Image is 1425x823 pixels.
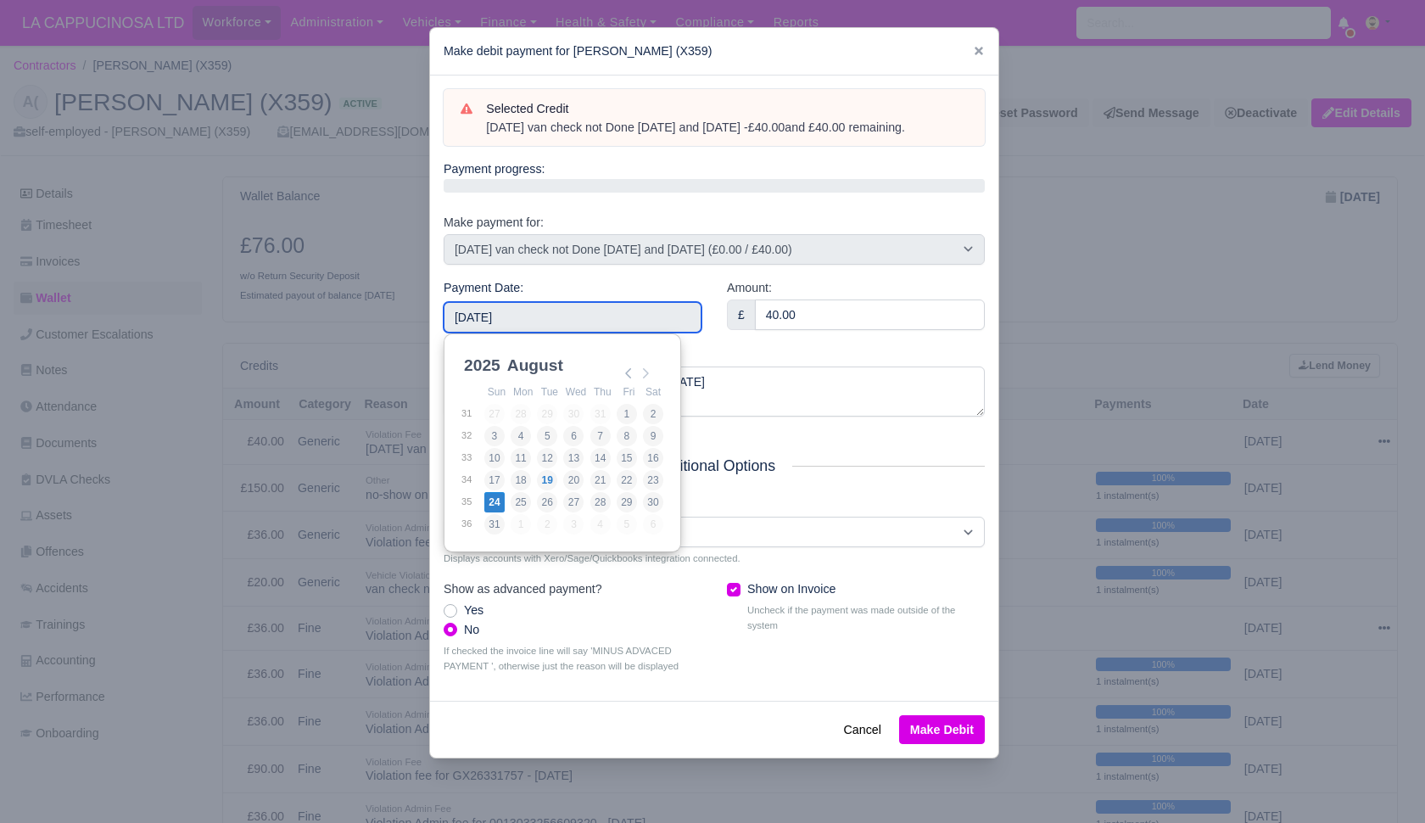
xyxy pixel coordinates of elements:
[537,492,557,512] button: 26
[461,469,483,491] td: 34
[484,426,505,446] button: 3
[643,492,663,512] button: 30
[617,404,637,424] button: 1
[727,278,772,298] label: Amount:
[461,425,483,447] td: 32
[899,715,985,744] button: Make Debit
[444,302,701,333] input: Use the arrow keys to pick a date
[594,386,612,398] abbr: Thursday
[444,213,544,232] label: Make payment for:
[464,620,479,640] label: No
[617,492,637,512] button: 29
[444,457,985,475] h5: Additional Options
[590,492,611,512] button: 28
[833,715,892,744] button: Cancel
[537,426,557,446] button: 5
[643,426,663,446] button: 9
[635,363,656,384] button: Next Month
[566,386,586,398] abbr: Wednesday
[484,514,505,535] button: 31
[444,551,985,566] small: Displays accounts with Xero/Sage/Quickbooks integration connected.
[444,643,701,674] small: If checked the invoice line will say 'MINUS ADVACED PAYMENT ', otherwise just the reason will be ...
[511,426,531,446] button: 4
[618,363,639,384] button: Previous Month
[617,470,637,490] button: 22
[488,386,506,398] abbr: Sunday
[461,491,483,513] td: 35
[747,579,835,599] label: Show on Invoice
[563,470,584,490] button: 20
[537,470,557,490] button: 19
[727,300,756,330] div: £
[511,492,531,512] button: 25
[461,513,483,535] td: 36
[430,28,998,76] div: Make debit payment for [PERSON_NAME] (X359)
[444,278,523,298] label: Payment Date:
[590,448,611,468] button: 14
[444,160,985,193] div: Payment progress:
[461,447,483,469] td: 33
[643,404,663,424] button: 2
[617,426,637,446] button: 8
[1340,742,1425,823] iframe: Chat Widget
[563,448,584,468] button: 13
[444,579,602,599] label: Show as advanced payment?
[484,492,505,512] button: 24
[484,448,505,468] button: 10
[486,120,968,137] div: [DATE] van check not Done [DATE] and [DATE] - and £40.00 remaining.
[563,426,584,446] button: 6
[513,386,533,398] abbr: Monday
[537,448,557,468] button: 12
[486,102,968,116] h6: Selected Credit
[617,448,637,468] button: 15
[464,601,483,620] label: Yes
[541,386,558,398] abbr: Tuesday
[645,386,661,398] abbr: Saturday
[484,470,505,490] button: 17
[511,470,531,490] button: 18
[747,602,985,633] small: Uncheck if the payment was made outside of the system
[511,448,531,468] button: 11
[563,492,584,512] button: 27
[590,470,611,490] button: 21
[461,403,483,425] td: 31
[623,386,634,398] abbr: Friday
[461,353,504,378] div: 2025
[643,448,663,468] button: 16
[755,300,985,330] input: 0.00
[504,353,567,378] div: August
[643,470,663,490] button: 23
[748,120,785,134] strong: £40.00
[590,426,611,446] button: 7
